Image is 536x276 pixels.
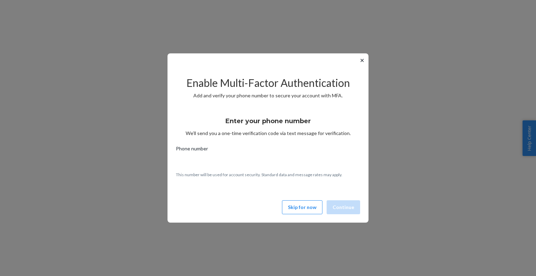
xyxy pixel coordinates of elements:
[176,145,208,155] span: Phone number
[176,172,360,178] p: This number will be used for account security. Standard data and message rates may apply.
[358,56,366,65] button: ✕
[176,77,360,89] h2: Enable Multi-Factor Authentication
[225,117,311,126] h3: Enter your phone number
[327,200,360,214] button: Continue
[282,200,322,214] button: Skip for now
[176,111,360,137] div: We’ll send you a one-time verification code via text message for verification.
[176,92,360,99] p: Add and verify your phone number to secure your account with MFA.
